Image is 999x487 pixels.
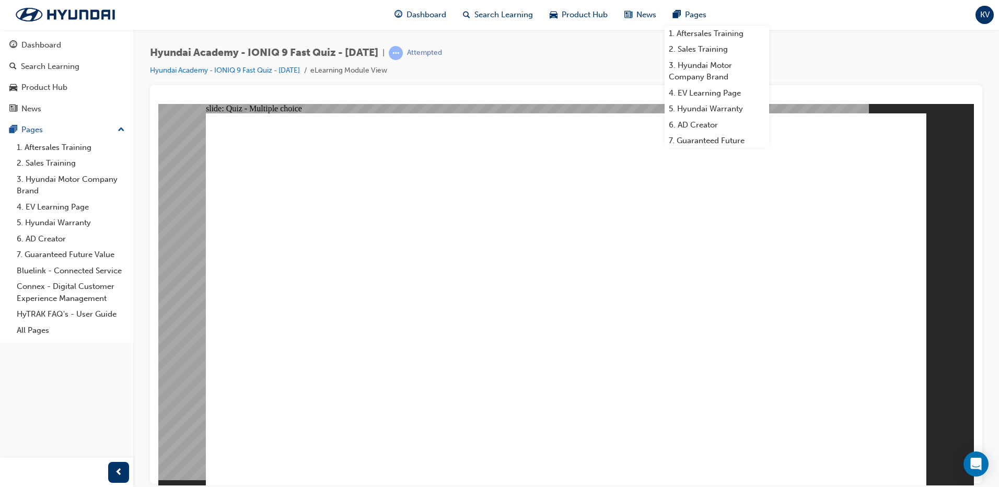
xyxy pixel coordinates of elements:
span: pages-icon [9,125,17,135]
a: 7. Guaranteed Future Value [13,247,129,263]
div: News [21,103,41,115]
span: pages-icon [673,8,681,21]
span: search-icon [463,8,470,21]
button: KV [975,6,994,24]
a: 5. Hyundai Warranty [13,215,129,231]
span: car-icon [550,8,557,21]
a: HyTRAK FAQ's - User Guide [13,306,129,322]
span: Pages [685,9,706,21]
div: Open Intercom Messenger [963,451,989,477]
a: guage-iconDashboard [386,4,455,26]
a: 5. Hyundai Warranty [665,101,769,117]
a: 1. Aftersales Training [665,26,769,42]
span: Search Learning [474,9,533,21]
span: search-icon [9,62,17,72]
a: Product Hub [4,78,129,97]
div: Dashboard [21,39,61,51]
div: Pages [21,124,43,136]
a: All Pages [13,322,129,339]
a: 3. Hyundai Motor Company Brand [13,171,129,199]
button: Pages [4,120,129,140]
a: news-iconNews [616,4,665,26]
a: 4. EV Learning Page [13,199,129,215]
div: Search Learning [21,61,79,73]
div: Attempted [407,48,442,58]
span: Product Hub [562,9,608,21]
span: guage-icon [9,41,17,50]
a: Connex - Digital Customer Experience Management [13,279,129,306]
img: Trak [5,4,125,26]
span: | [382,47,385,59]
a: 6. AD Creator [13,231,129,247]
button: DashboardSearch LearningProduct HubNews [4,33,129,120]
span: news-icon [624,8,632,21]
span: Dashboard [406,9,446,21]
a: 2. Sales Training [13,155,129,171]
span: Hyundai Academy - IONIQ 9 Fast Quiz - [DATE] [150,47,378,59]
a: 4. EV Learning Page [665,85,769,101]
span: up-icon [118,123,125,137]
span: prev-icon [115,466,123,479]
a: pages-iconPages [665,4,715,26]
span: car-icon [9,83,17,92]
a: car-iconProduct Hub [541,4,616,26]
a: 1. Aftersales Training [13,140,129,156]
li: eLearning Module View [310,65,387,77]
span: News [636,9,656,21]
a: Dashboard [4,36,129,55]
a: Hyundai Academy - IONIQ 9 Fast Quiz - [DATE] [150,66,300,75]
a: 2. Sales Training [665,41,769,57]
span: KV [980,9,990,21]
a: search-iconSearch Learning [455,4,541,26]
a: News [4,99,129,119]
span: guage-icon [394,8,402,21]
span: news-icon [9,105,17,114]
a: Search Learning [4,57,129,76]
div: Product Hub [21,82,67,94]
a: Bluelink - Connected Service [13,263,129,279]
a: 3. Hyundai Motor Company Brand [665,57,769,85]
a: 7. Guaranteed Future Value [665,133,769,160]
a: 6. AD Creator [665,117,769,133]
span: learningRecordVerb_ATTEMPT-icon [389,46,403,60]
